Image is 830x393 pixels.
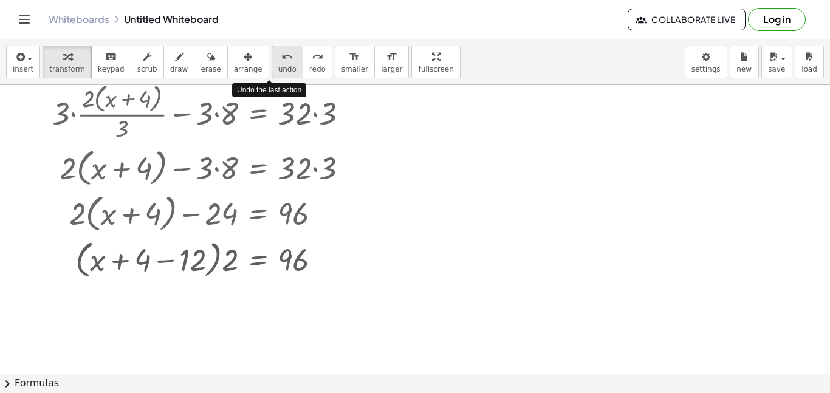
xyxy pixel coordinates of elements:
[768,65,785,73] span: save
[272,46,303,78] button: undoundo
[748,8,806,31] button: Log in
[43,46,92,78] button: transform
[374,46,409,78] button: format_sizelarger
[194,46,227,78] button: erase
[795,46,824,78] button: load
[234,65,262,73] span: arrange
[281,50,293,64] i: undo
[801,65,817,73] span: load
[418,65,453,73] span: fullscreen
[232,83,306,97] div: Undo the last action
[105,50,117,64] i: keyboard
[13,65,33,73] span: insert
[341,65,368,73] span: smaller
[386,50,397,64] i: format_size
[163,46,195,78] button: draw
[6,46,40,78] button: insert
[98,65,125,73] span: keypad
[761,46,792,78] button: save
[638,14,735,25] span: Collaborate Live
[335,46,375,78] button: format_sizesmaller
[349,50,360,64] i: format_size
[309,65,326,73] span: redo
[278,65,297,73] span: undo
[49,65,85,73] span: transform
[685,46,727,78] button: settings
[137,65,157,73] span: scrub
[736,65,752,73] span: new
[691,65,721,73] span: settings
[411,46,460,78] button: fullscreen
[201,65,221,73] span: erase
[170,65,188,73] span: draw
[227,46,269,78] button: arrange
[381,65,402,73] span: larger
[15,10,34,29] button: Toggle navigation
[628,9,746,30] button: Collaborate Live
[91,46,131,78] button: keyboardkeypad
[730,46,759,78] button: new
[131,46,164,78] button: scrub
[312,50,323,64] i: redo
[49,13,109,26] a: Whiteboards
[303,46,332,78] button: redoredo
